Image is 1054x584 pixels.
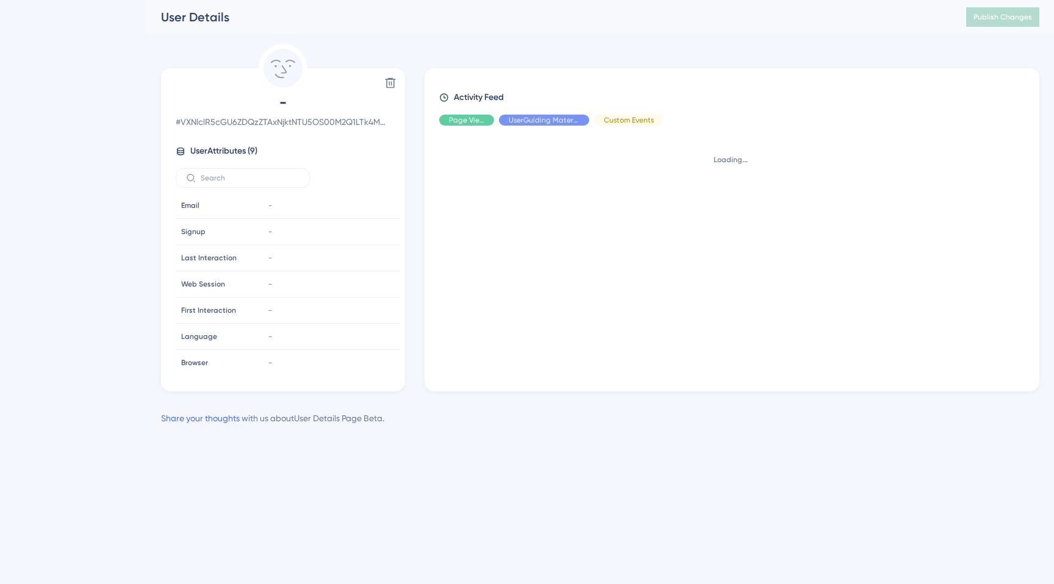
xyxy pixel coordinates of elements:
span: Last Interaction [181,253,237,263]
span: First Interaction [181,305,236,315]
span: User Attributes ( 9 ) [190,144,257,158]
span: Custom Events [604,115,654,125]
div: with us about User Details Page Beta . [161,411,384,426]
span: # VXNlclR5cGU6ZDQzZTAxNjktNTU5OS00M2Q1LTk4MmMtNGJiMDMwOWMwMTY2 [176,115,390,129]
span: - [268,201,272,210]
span: - [268,227,272,237]
span: - [268,279,272,289]
span: Publish Changes [973,12,1032,22]
span: - [268,305,272,315]
span: Browser [181,358,208,368]
span: Language [181,332,217,341]
span: Email [181,201,199,210]
span: Activity Feed [454,90,504,105]
span: - [268,332,272,341]
span: - [176,93,390,112]
span: Signup [181,227,206,237]
span: Web Session [181,279,225,289]
span: Page View [449,115,484,125]
span: UserGuiding Material [509,115,579,125]
a: Share your thoughts [161,413,240,423]
span: - [268,253,272,263]
div: User Details [161,9,936,26]
input: Search [201,174,299,182]
button: Publish Changes [966,7,1039,27]
span: - [268,358,272,368]
div: Loading... [439,155,1022,165]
